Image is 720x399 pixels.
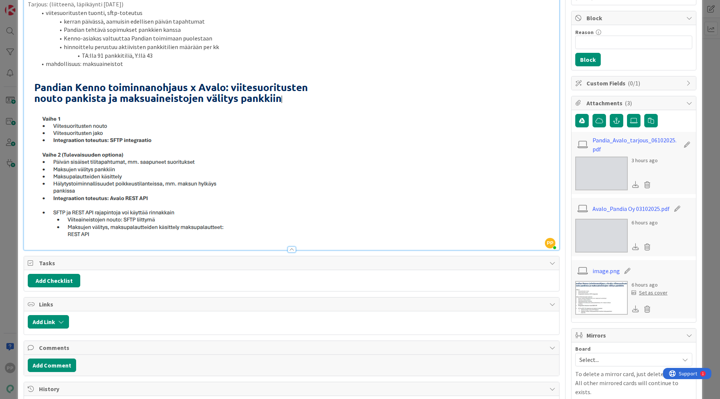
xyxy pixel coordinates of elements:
span: ( 3 ) [625,99,632,107]
li: hinnoittelu perustuu aktiivisten pankkitilien määrään per kk [37,43,555,51]
span: Block [586,13,682,22]
div: Download [631,304,640,314]
a: image.png [592,266,620,275]
li: viitesuoritusten tuonti, sftp-toteutus [37,9,555,17]
span: Comments [39,343,546,352]
label: Reason [575,29,594,36]
li: TA:lla 91 pankkitiliä, Y:llä 43 [37,51,555,60]
a: Avalo_Pandia Oy 03102025.pdf [592,204,670,213]
span: Mirrors [586,331,682,340]
div: Set as cover [631,289,667,297]
li: Kenno-asiakas valtuuttaa Pandian toimimaan puolestaan [37,34,555,43]
button: Block [575,53,601,66]
button: Add Comment [28,359,76,372]
span: ( 0/1 ) [628,79,640,87]
button: Add Checklist [28,274,80,287]
span: Select... [579,354,675,365]
span: Tasks [39,259,546,267]
img: image.png [28,77,313,242]
span: PP [545,238,555,248]
div: Download [631,180,640,190]
div: 6 hours ago [631,281,667,289]
span: History [39,384,546,393]
span: Links [39,300,546,309]
div: 1 [39,3,41,9]
div: 6 hours ago [631,219,658,227]
button: Add Link [28,315,69,329]
p: To delete a mirror card, just delete the card. All other mirrored cards will continue to exists. [575,369,692,396]
span: Support [16,1,34,10]
li: kerran päivässä, aamuisin edellisen päivän tapahtumat [37,17,555,26]
span: Attachments [586,99,682,108]
li: mahdollisuus: maksuaineistot [37,60,555,68]
div: 3 hours ago [631,157,658,164]
a: Pandia_Avalo_tarjous_06102025.pdf [592,136,679,154]
li: Pandian tehtävä sopimukset pankkien kanssa [37,25,555,34]
div: Download [631,242,640,252]
span: Custom Fields [586,79,682,88]
span: Board [575,346,591,351]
